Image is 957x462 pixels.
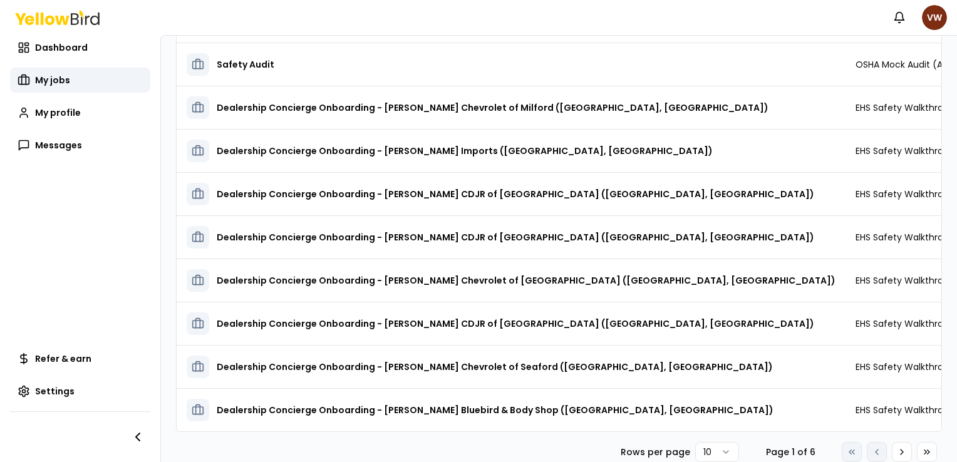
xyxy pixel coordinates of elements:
[10,346,150,371] a: Refer & earn
[10,100,150,125] a: My profile
[759,446,822,458] div: Page 1 of 6
[10,68,150,93] a: My jobs
[10,35,150,60] a: Dashboard
[35,74,70,86] span: My jobs
[35,41,88,54] span: Dashboard
[35,106,81,119] span: My profile
[621,446,690,458] p: Rows per page
[217,356,773,378] h3: Dealership Concierge Onboarding - [PERSON_NAME] Chevrolet of Seaford ([GEOGRAPHIC_DATA], [GEOGRAP...
[35,352,91,365] span: Refer & earn
[35,385,75,398] span: Settings
[922,5,947,30] span: VW
[217,53,274,76] h3: Safety Audit
[217,183,814,205] h3: Dealership Concierge Onboarding - [PERSON_NAME] CDJR of [GEOGRAPHIC_DATA] ([GEOGRAPHIC_DATA], [GE...
[10,379,150,404] a: Settings
[217,226,814,249] h3: Dealership Concierge Onboarding - [PERSON_NAME] CDJR of [GEOGRAPHIC_DATA] ([GEOGRAPHIC_DATA], [GE...
[217,96,768,119] h3: Dealership Concierge Onboarding - [PERSON_NAME] Chevrolet of Milford ([GEOGRAPHIC_DATA], [GEOGRAP...
[217,140,713,162] h3: Dealership Concierge Onboarding - [PERSON_NAME] Imports ([GEOGRAPHIC_DATA], [GEOGRAPHIC_DATA])
[10,133,150,158] a: Messages
[217,399,773,421] h3: Dealership Concierge Onboarding - [PERSON_NAME] Bluebird & Body Shop ([GEOGRAPHIC_DATA], [GEOGRAP...
[217,312,814,335] h3: Dealership Concierge Onboarding - [PERSON_NAME] CDJR of [GEOGRAPHIC_DATA] ([GEOGRAPHIC_DATA], [GE...
[217,269,835,292] h3: Dealership Concierge Onboarding - [PERSON_NAME] Chevrolet of [GEOGRAPHIC_DATA] ([GEOGRAPHIC_DATA]...
[35,139,82,151] span: Messages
